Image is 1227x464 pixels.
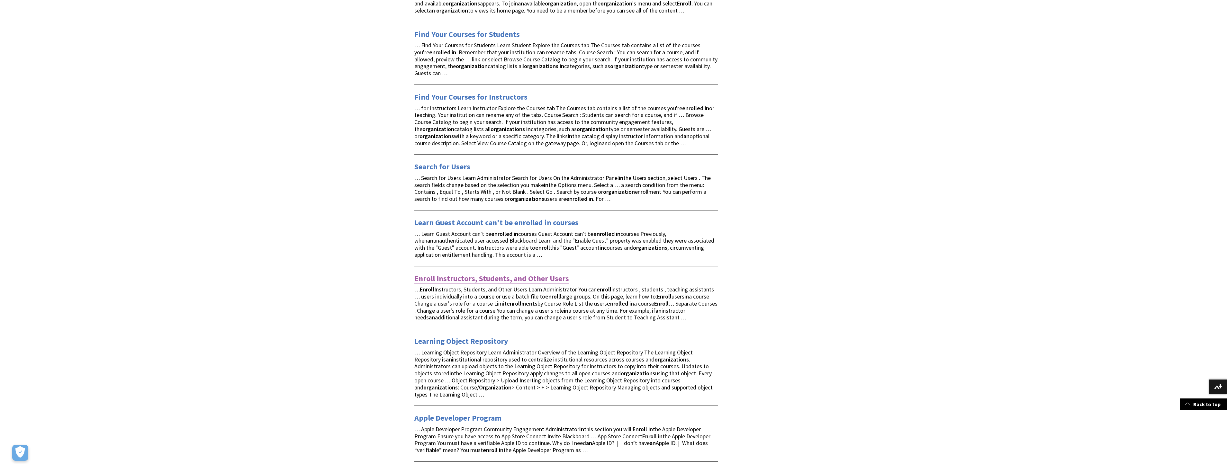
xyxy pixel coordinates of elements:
[452,49,456,56] strong: in
[566,195,587,202] strong: enrolled
[633,425,647,433] strong: Enroll
[683,132,690,140] strong: an
[414,349,713,398] span: … Learning Object Repository Learn Administrator Overview of the Learning Object Repository The L...
[456,62,488,70] strong: organization
[603,188,635,195] strong: organization
[414,92,528,102] a: Find Your Courses for Instructors
[436,7,468,14] strong: organization
[414,162,470,172] a: Search for Users
[414,273,569,284] a: Enroll Instructors, Students, and Other Users
[524,62,558,70] strong: organizations
[510,195,544,202] strong: organizations
[629,300,634,307] strong: in
[684,293,689,300] strong: in
[597,139,602,147] strong: in
[577,125,609,133] strong: organization
[414,41,717,77] span: … Find Your Courses for Students Learn Student Explore the Courses tab The Courses tab contains a...
[479,384,511,391] strong: Organization
[658,433,663,440] strong: in
[642,433,657,440] strong: Enroll
[422,125,454,133] strong: organization
[654,356,689,363] strong: organizations
[429,49,450,56] strong: enrolled
[655,307,662,314] strong: an
[650,439,656,447] strong: an
[560,62,564,70] strong: in
[414,286,717,321] span: … Instructors, Students, and Other Users Learn Administrator You can instructors , students , tea...
[589,195,593,202] strong: in
[414,104,714,147] span: … for Instructors Learn Instructor Explore the Courses tab The Courses tab contains a list of the...
[654,300,669,307] strong: Enroll
[705,104,709,112] strong: in
[545,293,560,300] strong: enroll
[597,286,611,293] strong: enroll
[579,425,584,433] strong: In
[568,132,572,140] strong: in
[414,413,501,423] a: Apple Developer Program
[648,425,653,433] strong: in
[514,230,518,237] strong: in
[429,314,435,321] strong: an
[526,125,531,133] strong: in
[414,218,579,228] a: Learn Guest Account can't be enrolled in courses
[491,125,525,133] strong: organizations
[616,230,620,237] strong: in
[610,62,642,70] strong: organization
[564,307,568,314] strong: in
[1180,398,1227,410] a: Back to top
[414,230,714,258] span: … Learn Guest Account can't be courses Guest Account can't be courses Previously, when unauthenti...
[423,384,458,391] strong: organizations
[446,356,452,363] strong: an
[483,446,498,454] strong: enroll
[414,336,508,346] a: Learning Object Repository
[414,174,711,202] span: … Search for Users Learn Administrator Search for Users On the Administrator Panel the Users sect...
[12,445,28,461] button: Open Preferences
[420,132,454,140] strong: organizations
[420,286,434,293] strong: Enroll
[499,446,503,454] strong: in
[544,181,548,189] strong: in
[607,300,628,307] strong: enrolled
[507,300,537,307] strong: enrollments
[657,293,672,300] strong: Enroll
[449,370,454,377] strong: in
[414,29,520,40] a: Find Your Courses for Students
[535,244,550,251] strong: enroll
[621,370,655,377] strong: organizations
[427,237,433,244] strong: an
[414,425,710,454] span: … Apple Developer Program Community Engagement Administrator this section you will: the Apple Dev...
[682,104,703,112] strong: enrolled
[633,244,667,251] strong: organizations
[429,7,435,14] strong: an
[586,439,592,447] strong: an
[593,230,615,237] strong: enrolled
[619,174,623,182] strong: in
[491,230,512,237] strong: enrolled
[600,244,604,251] strong: in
